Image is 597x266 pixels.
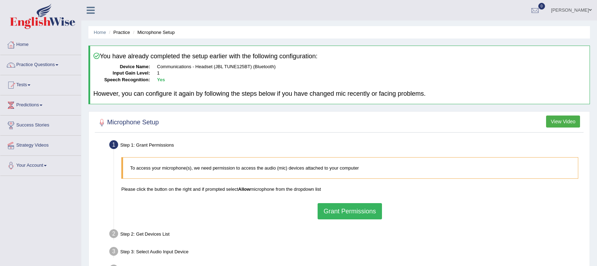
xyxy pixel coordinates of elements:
p: To access your microphone(s), we need permission to access the audio (mic) devices attached to yo... [130,165,571,171]
a: Home [0,35,81,53]
h4: You have already completed the setup earlier with the following configuration: [93,53,586,60]
a: Success Stories [0,116,81,133]
a: Strategy Videos [0,136,81,153]
li: Practice [107,29,130,36]
p: Please click the button on the right and if prompted select microphone from the dropdown list [121,186,578,193]
div: Step 3: Select Audio Input Device [106,245,586,260]
dt: Device Name: [93,64,150,70]
button: View Video [546,116,580,128]
h4: However, you can configure it again by following the steps below if you have changed mic recently... [93,90,586,97]
a: Predictions [0,95,81,113]
b: Allow [238,187,250,192]
dd: 1 [157,70,586,77]
dt: Speech Recognition: [93,77,150,83]
dt: Input Gain Level: [93,70,150,77]
dd: Communications - Headset (JBL TUNE125BT) (Bluetooth) [157,64,586,70]
a: Home [94,30,106,35]
li: Microphone Setup [131,29,175,36]
button: Grant Permissions [318,203,382,219]
div: Step 1: Grant Permissions [106,138,586,154]
h2: Microphone Setup [97,117,159,128]
a: Practice Questions [0,55,81,73]
b: Yes [157,77,165,82]
a: Your Account [0,156,81,173]
a: Tests [0,75,81,93]
div: Step 2: Get Devices List [106,227,586,243]
span: 0 [538,3,545,10]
